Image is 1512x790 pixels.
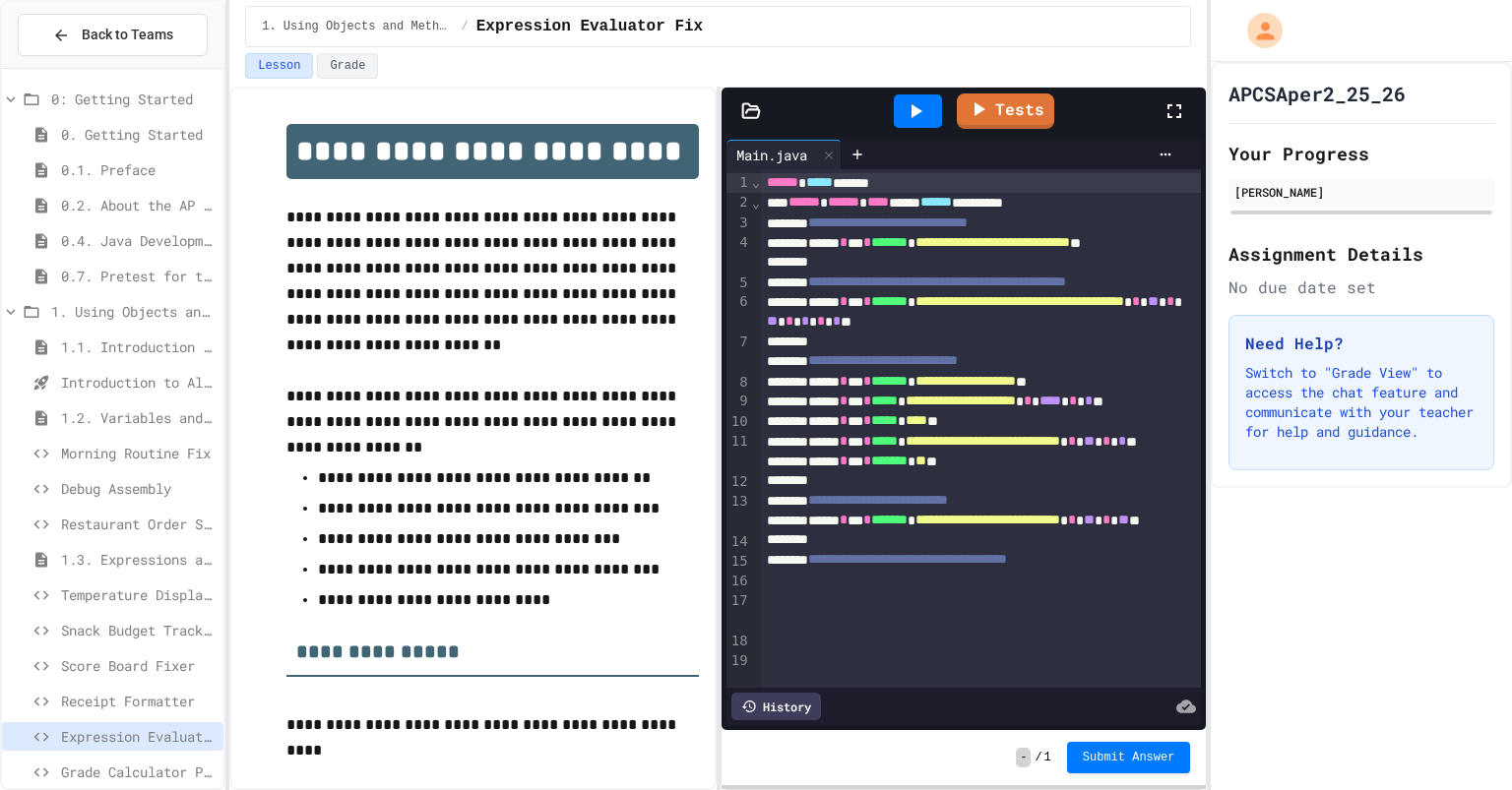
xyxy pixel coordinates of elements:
[61,230,216,251] span: 0.4. Java Development Environments
[1245,363,1478,442] p: Switch to "Grade View" to access the chat feature and communicate with your teacher for help and ...
[317,53,378,79] button: Grade
[61,549,216,570] span: 1.3. Expressions and Output [New]
[476,15,703,38] span: Expression Evaluator Fix
[61,655,216,676] span: Score Board Fixer
[61,620,216,640] span: Snack Budget Tracker
[726,193,751,213] div: 2
[1228,240,1494,268] h2: Assignment Details
[18,14,208,56] button: Back to Teams
[751,195,761,211] span: Fold line
[61,124,216,145] span: 0. Getting Started
[61,691,216,711] span: Receipt Formatter
[51,301,216,322] span: 1. Using Objects and Methods
[61,478,216,499] span: Debug Assembly
[726,140,842,169] div: Main.java
[82,25,173,45] span: Back to Teams
[61,726,216,747] span: Expression Evaluator Fix
[726,432,751,472] div: 11
[61,336,216,357] span: 1.1. Introduction to Algorithms, Programming, and Compilers
[726,572,751,591] div: 16
[726,373,751,393] div: 8
[726,552,751,572] div: 15
[726,591,751,632] div: 17
[462,19,469,34] span: /
[726,412,751,432] div: 10
[1044,750,1051,765] span: 1
[1228,275,1494,299] div: No due date set
[726,632,751,651] div: 18
[61,443,216,463] span: Morning Routine Fix
[61,514,216,534] span: Restaurant Order System
[1016,748,1031,767] span: -
[1083,750,1175,765] span: Submit Answer
[1234,183,1488,201] div: [PERSON_NAME]
[61,407,216,428] span: 1.2. Variables and Data Types
[1245,332,1478,355] h3: Need Help?
[61,372,216,393] span: Introduction to Algorithms, Programming, and Compilers
[51,89,216,109] span: 0: Getting Started
[726,651,751,671] div: 19
[1228,80,1406,107] h1: APCSAper2_25_26
[61,761,216,782] span: Grade Calculator Pro
[61,266,216,286] span: 0.7. Pretest for the AP CSA Exam
[726,273,751,293] div: 5
[262,19,453,34] span: 1. Using Objects and Methods
[726,292,751,333] div: 6
[726,392,751,411] div: 9
[726,333,751,373] div: 7
[751,174,761,190] span: Fold line
[726,213,751,233] div: 3
[61,159,216,180] span: 0.1. Preface
[1067,742,1191,773] button: Submit Answer
[726,492,751,532] div: 13
[1035,750,1041,765] span: /
[61,584,216,605] span: Temperature Display Fix
[726,173,751,193] div: 1
[1228,140,1494,167] h2: Your Progress
[245,53,313,79] button: Lesson
[731,693,821,720] div: History
[1227,8,1288,53] div: My Account
[726,233,751,273] div: 4
[957,93,1054,129] a: Tests
[726,472,751,492] div: 12
[726,532,751,552] div: 14
[726,145,817,165] div: Main.java
[61,195,216,215] span: 0.2. About the AP CSA Exam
